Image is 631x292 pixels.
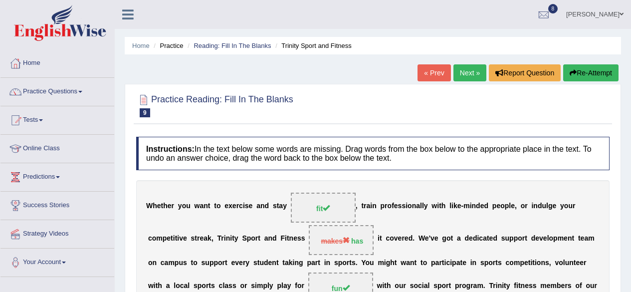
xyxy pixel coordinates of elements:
b: v [235,259,239,267]
b: t [442,259,444,267]
b: t [171,235,173,243]
span: fit [316,205,330,213]
b: s [245,202,249,210]
b: i [437,202,439,210]
b: s [273,202,277,210]
b: p [307,259,311,267]
b: a [264,235,268,243]
b: f [392,202,394,210]
b: r [525,202,527,210]
b: l [546,202,548,210]
b: t [395,259,397,267]
b: c [479,235,483,243]
h2: Practice Reading: Fill In The Blanks [136,92,293,117]
b: o [182,202,187,210]
b: l [547,235,549,243]
b: v [555,259,559,267]
b: p [492,202,497,210]
a: Next » [453,64,486,81]
b: n [412,202,417,210]
b: t [318,259,320,267]
b: v [179,235,183,243]
b: e [168,202,172,210]
b: i [535,259,537,267]
b: u [179,259,183,267]
b: t [225,259,227,267]
b: s [398,202,402,210]
b: l [563,259,565,267]
b: d [265,202,269,210]
b: t [450,235,453,243]
a: Home [0,49,114,74]
b: o [218,259,222,267]
b: i [450,259,452,267]
b: r [347,259,349,267]
b: k [453,202,457,210]
b: p [381,202,385,210]
b: t [276,259,279,267]
b: , [356,202,358,210]
b: i [451,202,453,210]
b: i [177,235,179,243]
b: o [148,259,153,267]
a: Success Stories [0,192,114,217]
b: p [247,235,251,243]
b: t [421,259,423,267]
b: o [365,259,370,267]
b: a [406,259,410,267]
b: n [295,259,299,267]
b: n [260,202,265,210]
b: t [460,259,462,267]
b: o [388,202,392,210]
b: x [228,202,232,210]
b: o [390,235,394,243]
b: p [514,235,518,243]
b: Y [361,259,365,267]
h4: In the text below some words are missing. Drag words from the box below to the appropriate place ... [136,137,610,170]
span: makes [321,237,350,245]
b: o [342,259,347,267]
b: W [419,235,425,243]
b: s [545,259,549,267]
b: m [588,235,594,243]
b: v [394,235,398,243]
b: i [173,235,175,243]
b: a [416,202,420,210]
b: i [293,259,295,267]
b: t [208,202,210,210]
b: e [564,235,568,243]
strong: has [351,237,363,245]
b: e [425,235,429,243]
b: t [232,235,234,243]
b: v [539,235,543,243]
b: e [293,235,297,243]
b: W [146,202,153,210]
b: o [408,202,412,210]
b: i [384,259,386,267]
b: - [461,202,464,210]
b: r [364,202,366,210]
b: i [230,235,232,243]
a: Online Class [0,135,114,160]
b: c [148,235,152,243]
b: e [232,202,236,210]
b: d [531,235,536,243]
b: a [256,202,260,210]
b: r [243,259,245,267]
b: o [518,235,522,243]
b: p [452,259,456,267]
b: t [282,259,285,267]
li: Practice [151,41,183,50]
b: e [496,202,500,210]
b: m [156,235,162,243]
b: r [385,202,387,210]
b: d [484,202,488,210]
b: o [423,259,427,267]
b: e [157,202,161,210]
b: . [413,235,415,243]
b: s [480,259,484,267]
b: a [279,202,283,210]
b: o [446,235,451,243]
b: u [370,259,374,267]
b: u [205,259,210,267]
